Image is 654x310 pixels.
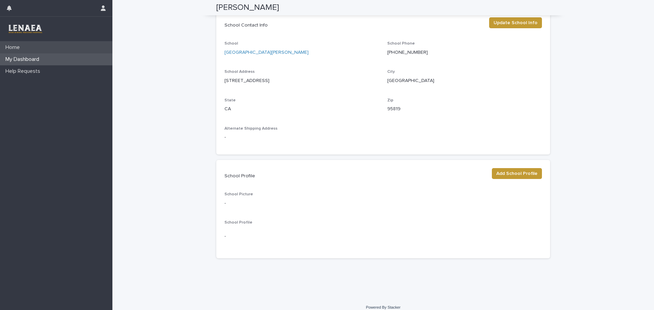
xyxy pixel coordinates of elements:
a: Powered By Stacker [366,305,400,309]
button: Add School Profile [492,168,542,179]
span: Zip [387,98,393,102]
span: School Phone [387,42,415,46]
button: Update School Info [489,17,542,28]
span: State [224,98,236,102]
p: Help Requests [3,68,46,75]
p: School Contact Info [224,22,484,28]
p: - [224,134,379,141]
span: School Address [224,70,255,74]
p: School Profile [224,173,486,179]
span: School Profile [224,221,252,225]
p: My Dashboard [3,56,45,63]
img: 3TRreipReCSEaaZc33pQ [5,22,45,36]
p: CA [224,105,379,113]
h2: [PERSON_NAME] [216,3,279,13]
span: Add School Profile [496,170,538,177]
p: [PHONE_NUMBER] [387,49,542,56]
span: Alternate Shipping Address [224,127,278,131]
p: [GEOGRAPHIC_DATA] [387,77,542,84]
p: Home [3,44,25,51]
span: City [387,70,395,74]
span: Update School Info [494,19,538,26]
span: School Picture [224,192,253,196]
p: [STREET_ADDRESS] [224,77,379,84]
p: - [224,200,542,207]
p: - [224,233,542,240]
span: School [224,42,238,46]
a: [GEOGRAPHIC_DATA][PERSON_NAME] [224,49,309,56]
p: 95819 [387,105,542,113]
